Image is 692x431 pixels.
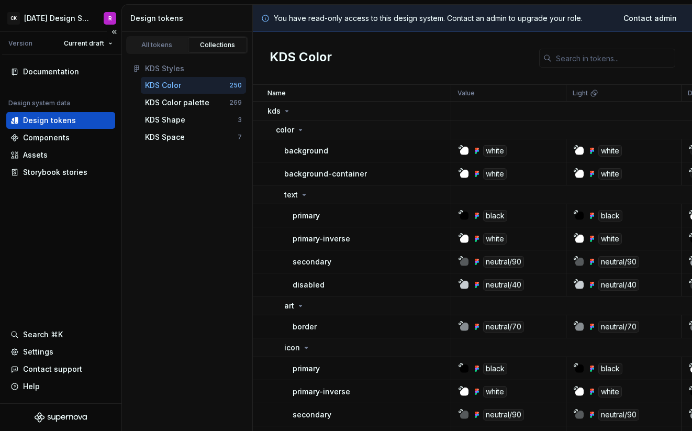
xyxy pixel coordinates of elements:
p: Value [457,89,475,97]
a: Documentation [6,63,115,80]
svg: Supernova Logo [35,412,87,423]
div: Documentation [23,67,79,77]
button: Current draft [59,36,117,51]
div: Help [23,381,40,392]
button: Collapse sidebar [107,25,121,39]
p: primary-inverse [293,386,350,397]
span: Contact admin [623,13,677,24]
a: Settings [6,344,115,360]
p: border [293,322,317,332]
div: white [598,145,622,157]
div: black [483,363,507,374]
div: neutral/90 [598,409,639,421]
a: Components [6,129,115,146]
p: Name [267,89,286,97]
div: neutral/40 [483,279,524,291]
div: white [483,233,507,245]
div: white [483,145,507,157]
div: white [598,168,622,180]
p: primary-inverse [293,234,350,244]
div: white [483,168,507,180]
div: neutral/70 [598,321,639,333]
div: neutral/90 [483,409,524,421]
p: secondary [293,257,331,267]
div: KDS Shape [145,115,185,125]
div: white [483,386,507,397]
button: KDS Space7 [141,129,246,146]
div: neutral/40 [598,279,639,291]
div: KDS Styles [145,63,242,74]
div: neutral/70 [483,321,524,333]
div: Search ⌘K [23,329,63,340]
div: Design tokens [130,13,248,24]
div: R [108,14,112,23]
a: Storybook stories [6,164,115,181]
p: color [276,125,294,135]
div: 7 [238,133,242,141]
div: neutral/90 [598,256,639,268]
a: Contact admin [617,9,684,28]
div: 269 [229,98,242,107]
p: primary [293,211,320,221]
div: KDS Color [145,80,181,91]
h2: KDS Color [270,49,332,68]
button: Contact support [6,361,115,378]
p: background-container [284,169,367,179]
div: Version [8,39,32,48]
button: CK[DATE] Design SystemR [2,7,119,29]
div: neutral/90 [483,256,524,268]
p: background [284,146,328,156]
p: secondary [293,410,331,420]
p: You have read-only access to this design system. Contact an admin to upgrade your role. [274,13,583,24]
div: 3 [238,116,242,124]
span: Current draft [64,39,104,48]
p: text [284,190,298,200]
button: Search ⌘K [6,326,115,343]
button: Help [6,378,115,395]
p: Light [573,89,588,97]
button: KDS Color250 [141,77,246,94]
div: Assets [23,150,48,160]
div: white [598,386,622,397]
div: Design system data [8,99,70,107]
button: KDS Shape3 [141,112,246,128]
a: Design tokens [6,112,115,129]
div: Storybook stories [23,167,87,178]
div: KDS Space [145,132,185,142]
div: KDS Color palette [145,97,209,108]
a: Assets [6,147,115,163]
p: primary [293,363,320,374]
button: KDS Color palette269 [141,94,246,111]
p: icon [284,342,300,353]
div: Contact support [23,364,82,374]
div: Collections [192,41,244,49]
div: black [598,363,622,374]
div: Settings [23,347,53,357]
div: [DATE] Design System [24,13,91,24]
div: Design tokens [23,115,76,126]
div: black [598,210,622,222]
div: black [483,210,507,222]
input: Search in tokens... [552,49,675,68]
p: art [284,301,294,311]
div: CK [7,12,20,25]
p: kds [267,106,281,116]
p: disabled [293,280,325,290]
div: 250 [229,81,242,90]
div: white [598,233,622,245]
div: All tokens [131,41,183,49]
div: Components [23,132,70,143]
